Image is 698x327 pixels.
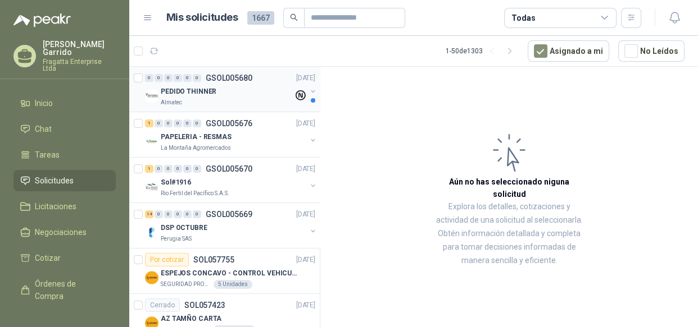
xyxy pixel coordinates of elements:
div: 0 [174,165,182,173]
div: 0 [145,74,153,82]
div: 0 [183,165,192,173]
img: Company Logo [145,89,158,103]
span: Negociaciones [35,226,87,238]
a: Tareas [13,144,116,165]
a: 14 0 0 0 0 0 GSOL005669[DATE] Company LogoDSP OCTUBREPerugia SAS [145,208,318,243]
p: GSOL005670 [206,165,252,173]
p: Explora los detalles, cotizaciones y actividad de una solicitud al seleccionarla. Obtén informaci... [433,200,586,268]
div: 0 [193,210,201,218]
a: Licitaciones [13,196,116,217]
img: Company Logo [145,271,158,284]
div: 0 [183,210,192,218]
img: Company Logo [145,135,158,148]
a: 0 0 0 0 0 0 GSOL005680[DATE] Company LogoPEDIDO THINNERAlmatec [145,71,318,107]
p: SOL057755 [193,256,234,264]
p: Perugia SAS [161,234,192,243]
button: No Leídos [618,40,685,62]
a: Órdenes de Compra [13,273,116,307]
p: Sol#1916 [161,177,191,188]
a: Negociaciones [13,222,116,243]
img: Logo peakr [13,13,71,27]
div: Cerrado [145,298,180,312]
p: GSOL005676 [206,119,252,127]
span: Órdenes de Compra [35,278,105,302]
div: 0 [193,165,201,173]
div: 0 [155,74,163,82]
div: 5 Unidades [214,280,252,289]
div: 1 [145,119,153,127]
h1: Mis solicitudes [166,10,238,26]
span: Inicio [35,97,53,109]
div: 0 [174,210,182,218]
div: 1 [145,165,153,173]
p: La Montaña Agromercados [161,144,231,153]
h3: Aún no has seleccionado niguna solicitud [433,176,586,200]
p: SOL057423 [184,301,225,309]
div: 0 [174,74,182,82]
p: PEDIDO THINNER [161,86,216,97]
p: [DATE] [296,118,315,129]
div: 0 [183,119,192,127]
div: 1 - 50 de 1303 [446,42,519,60]
img: Company Logo [145,225,158,239]
div: 0 [164,210,173,218]
div: 0 [174,119,182,127]
a: Cotizar [13,247,116,269]
p: Fragatta Enterprise Ltda [43,58,116,72]
p: [PERSON_NAME] Garrido [43,40,116,56]
div: 0 [164,119,173,127]
a: 1 0 0 0 0 0 GSOL005676[DATE] Company LogoPAPELERIA - RESMASLa Montaña Agromercados [145,117,318,153]
a: Por cotizarSOL057755[DATE] Company LogoESPEJOS CONCAVO - CONTROL VEHICULARSEGURIDAD PROVISER LTDA... [129,248,320,294]
div: 0 [193,74,201,82]
span: Licitaciones [35,200,76,213]
a: Solicitudes [13,170,116,191]
p: GSOL005680 [206,74,252,82]
p: [DATE] [296,209,315,220]
img: Company Logo [145,180,158,194]
a: 1 0 0 0 0 0 GSOL005670[DATE] Company LogoSol#1916Rio Fertil del Pacífico S.A.S. [145,162,318,198]
p: [DATE] [296,300,315,311]
p: SEGURIDAD PROVISER LTDA [161,280,211,289]
p: [DATE] [296,164,315,174]
p: [DATE] [296,255,315,265]
p: ESPEJOS CONCAVO - CONTROL VEHICULAR [161,268,301,279]
button: Asignado a mi [528,40,609,62]
a: Inicio [13,93,116,114]
span: Tareas [35,149,60,161]
p: AZ TAMÑO CARTA [161,314,221,324]
p: GSOL005669 [206,210,252,218]
p: Almatec [161,98,182,107]
div: Todas [511,12,535,24]
p: DSP OCTUBRE [161,223,207,233]
div: 14 [145,210,153,218]
a: Chat [13,118,116,140]
div: 0 [155,119,163,127]
span: Chat [35,123,52,135]
div: 0 [193,119,201,127]
p: [DATE] [296,73,315,84]
span: search [290,13,298,21]
div: 0 [155,210,163,218]
span: Solicitudes [35,174,74,187]
p: Rio Fertil del Pacífico S.A.S. [161,189,229,198]
div: 0 [155,165,163,173]
div: 0 [183,74,192,82]
div: 0 [164,74,173,82]
span: Cotizar [35,252,61,264]
div: Por cotizar [145,253,189,266]
p: PAPELERIA - RESMAS [161,132,232,142]
span: 1667 [247,11,274,25]
div: 0 [164,165,173,173]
